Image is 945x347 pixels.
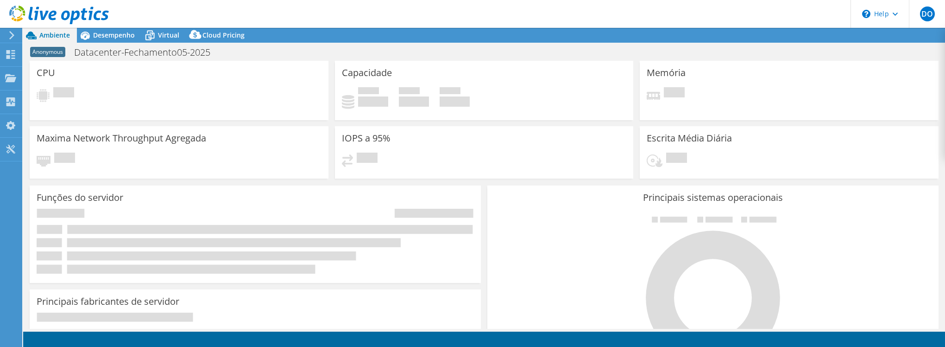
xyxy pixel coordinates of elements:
[666,153,687,165] span: Pendente
[158,31,179,39] span: Virtual
[357,153,378,165] span: Pendente
[342,68,392,78] h3: Capacidade
[39,31,70,39] span: Ambiente
[37,133,206,143] h3: Maxima Network Throughput Agregada
[920,6,935,21] span: DO
[440,96,470,107] h4: 0 GiB
[202,31,245,39] span: Cloud Pricing
[440,87,460,96] span: Total
[53,87,74,100] span: Pendente
[647,133,732,143] h3: Escrita Média Diária
[647,68,686,78] h3: Memória
[37,296,179,307] h3: Principais fabricantes de servidor
[37,68,55,78] h3: CPU
[494,193,932,203] h3: Principais sistemas operacionais
[30,47,65,57] span: Anonymous
[93,31,135,39] span: Desempenho
[358,87,379,96] span: Usado
[399,96,429,107] h4: 0 GiB
[342,133,391,143] h3: IOPS a 95%
[862,10,870,18] svg: \n
[54,153,75,165] span: Pendente
[399,87,420,96] span: Disponível
[664,87,685,100] span: Pendente
[358,96,388,107] h4: 0 GiB
[70,47,225,58] h1: Datacenter-Fechamento05-2025
[37,193,123,203] h3: Funções do servidor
